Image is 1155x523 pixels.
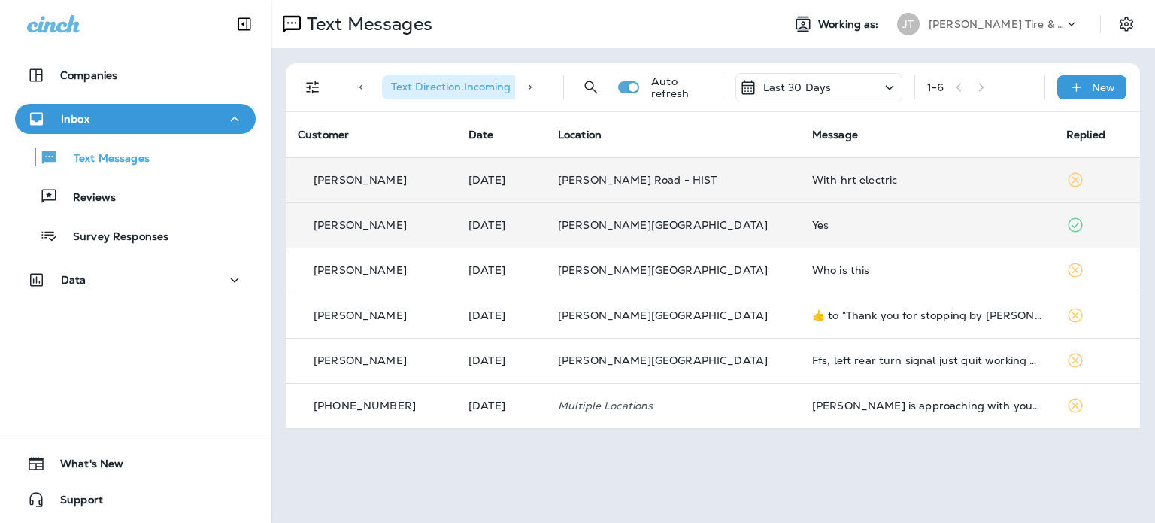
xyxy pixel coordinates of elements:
[15,141,256,173] button: Text Messages
[391,80,511,93] span: Text Direction : Incoming
[812,219,1042,231] div: Yes
[763,81,832,93] p: Last 30 Days
[314,219,407,231] p: [PERSON_NAME]
[468,354,534,366] p: Aug 18, 2025 10:59 AM
[468,309,534,321] p: Aug 24, 2025 12:44 PM
[812,264,1042,276] div: Who is this
[558,218,768,232] span: [PERSON_NAME][GEOGRAPHIC_DATA]
[60,69,117,81] p: Companies
[45,494,103,512] span: Support
[298,72,328,102] button: Filters
[558,309,768,322] span: [PERSON_NAME][GEOGRAPHIC_DATA]
[812,174,1042,186] div: With hrt electric
[314,264,407,276] p: [PERSON_NAME]
[812,354,1042,366] div: Ffs, left rear turn signal just quit working again
[314,309,407,321] p: [PERSON_NAME]
[929,18,1064,30] p: [PERSON_NAME] Tire & Auto
[812,128,858,141] span: Message
[15,60,256,90] button: Companies
[927,81,944,93] div: 1 - 6
[651,75,710,99] p: Auto refresh
[61,274,86,286] p: Data
[15,104,256,134] button: Inbox
[58,191,116,205] p: Reviews
[314,354,407,366] p: [PERSON_NAME]
[15,485,256,515] button: Support
[58,230,168,245] p: Survey Responses
[576,72,606,102] button: Search Messages
[812,400,1042,412] div: Wilfredo is approaching with your order from 1-800 Radiator. Your Dasher will hand the order to you.
[558,263,768,277] span: [PERSON_NAME][GEOGRAPHIC_DATA]
[1092,81,1115,93] p: New
[15,449,256,479] button: What's New
[314,174,407,186] p: [PERSON_NAME]
[1066,128,1105,141] span: Replied
[897,13,920,35] div: JT
[558,173,717,187] span: [PERSON_NAME] Road - HIST
[812,309,1042,321] div: ​👍​ to “ Thank you for stopping by Jensen Tire & Auto - Galvin Road. Please take 30 seconds to le...
[15,220,256,251] button: Survey Responses
[558,400,788,412] p: Multiple Locations
[468,174,534,186] p: Sep 2, 2025 08:28 AM
[558,354,768,367] span: [PERSON_NAME][GEOGRAPHIC_DATA]
[382,75,535,99] div: Text Direction:Incoming
[15,265,256,295] button: Data
[45,458,123,476] span: What's New
[298,128,349,141] span: Customer
[468,219,534,231] p: Sep 1, 2025 09:49 AM
[558,128,602,141] span: Location
[15,181,256,212] button: Reviews
[59,152,150,166] p: Text Messages
[223,9,265,39] button: Collapse Sidebar
[818,18,882,31] span: Working as:
[468,264,534,276] p: Aug 27, 2025 01:24 PM
[314,400,416,412] p: [PHONE_NUMBER]
[61,113,89,125] p: Inbox
[468,400,534,412] p: Aug 14, 2025 08:08 AM
[1113,11,1140,38] button: Settings
[301,13,432,35] p: Text Messages
[468,128,494,141] span: Date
